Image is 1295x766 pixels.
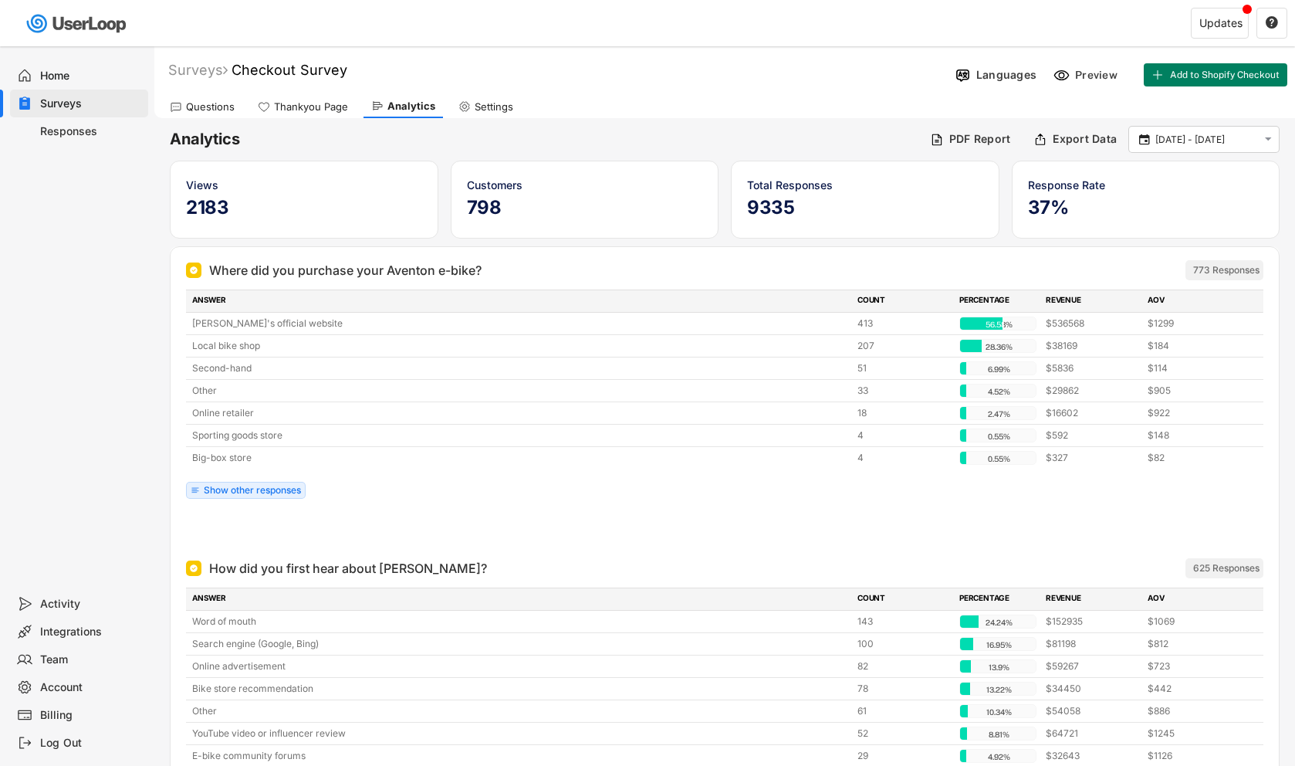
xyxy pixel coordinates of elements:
div: 143 [857,615,950,629]
h6: Analytics [170,129,918,150]
div: 33 [857,384,950,398]
div: 625 Responses [1193,562,1259,574]
div: Export Data [1053,132,1117,146]
div: 29 [857,749,950,763]
div: $536568 [1046,317,1138,330]
font: Checkout Survey [232,62,347,78]
div: Home [40,69,142,83]
div: 82 [857,659,950,673]
div: Responses [40,124,142,139]
div: Analytics [387,100,435,113]
div: Sporting goods store [192,429,848,442]
span: Add to Shopify Checkout [1170,70,1280,80]
div: E-bike community forums [192,749,848,763]
div: 100 [857,637,950,651]
div: 51 [857,361,950,375]
div: PERCENTAGE [959,592,1036,606]
div: $886 [1148,704,1240,718]
div: $327 [1046,451,1138,465]
div: Account [40,680,142,695]
div: $1299 [1148,317,1240,330]
div: $1069 [1148,615,1240,629]
div: $723 [1148,659,1240,673]
div: 18 [857,406,950,420]
button:  [1265,16,1279,30]
div: [PERSON_NAME]'s official website [192,317,848,330]
div: Other [192,704,848,718]
div: Updates [1199,18,1243,29]
div: Word of mouth [192,615,848,629]
div: 16.95% [963,638,1034,652]
div: 0.55% [963,429,1034,443]
div: Local bike shop [192,339,848,353]
div: Languages [976,68,1036,82]
div: AOV [1148,294,1240,308]
div: $82 [1148,451,1240,465]
div: $16602 [1046,406,1138,420]
div: 8.81% [963,727,1034,741]
button: Add to Shopify Checkout [1144,63,1287,86]
div: 4.52% [963,385,1034,398]
div: Where did you purchase your Aventon e-bike? [209,261,482,280]
div: $592 [1046,429,1138,442]
text:  [1139,132,1150,146]
img: Single Select [189,564,198,573]
div: 2.47% [963,407,1034,421]
div: 4 [857,451,950,465]
div: 4.92% [963,750,1034,764]
div: 13.9% [963,660,1034,674]
div: PDF Report [949,132,1011,146]
div: $812 [1148,637,1240,651]
div: $5836 [1046,361,1138,375]
div: Second-hand [192,361,848,375]
div: $32643 [1046,749,1138,763]
h5: 798 [467,196,703,219]
div: COUNT [857,294,950,308]
div: 207 [857,339,950,353]
div: Preview [1075,68,1121,82]
div: 61 [857,704,950,718]
div: COUNT [857,592,950,606]
text:  [1266,15,1278,29]
div: AOV [1148,592,1240,606]
div: 413 [857,317,950,330]
div: REVENUE [1046,592,1138,606]
div: Total Responses [747,177,983,193]
div: $64721 [1046,727,1138,741]
div: $34450 [1046,682,1138,696]
div: 13.22% [963,683,1034,697]
input: Select Date Range [1155,132,1257,147]
div: 78 [857,682,950,696]
div: REVENUE [1046,294,1138,308]
div: $442 [1148,682,1240,696]
div: $29862 [1046,384,1138,398]
div: $1245 [1148,727,1240,741]
div: Thankyou Page [274,100,348,114]
div: Response Rate [1028,177,1264,193]
div: 28.36% [963,340,1034,354]
div: Online advertisement [192,659,848,673]
img: userloop-logo-01.svg [23,8,132,39]
div: 24.24% [963,615,1034,629]
div: Online retailer [192,406,848,420]
div: Settings [475,100,513,114]
div: $148 [1148,429,1240,442]
img: Language%20Icon.svg [955,67,971,83]
div: 10.34% [963,705,1034,719]
div: Questions [186,100,235,114]
h5: 9335 [747,196,983,219]
div: Big-box store [192,451,848,465]
div: $152935 [1046,615,1138,629]
div: Team [40,652,142,667]
h5: 2183 [186,196,422,219]
h5: 37% [1028,196,1264,219]
div: Other [192,384,848,398]
div: $184 [1148,339,1240,353]
div: 6.99% [963,362,1034,376]
div: $905 [1148,384,1240,398]
button:  [1261,133,1275,146]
